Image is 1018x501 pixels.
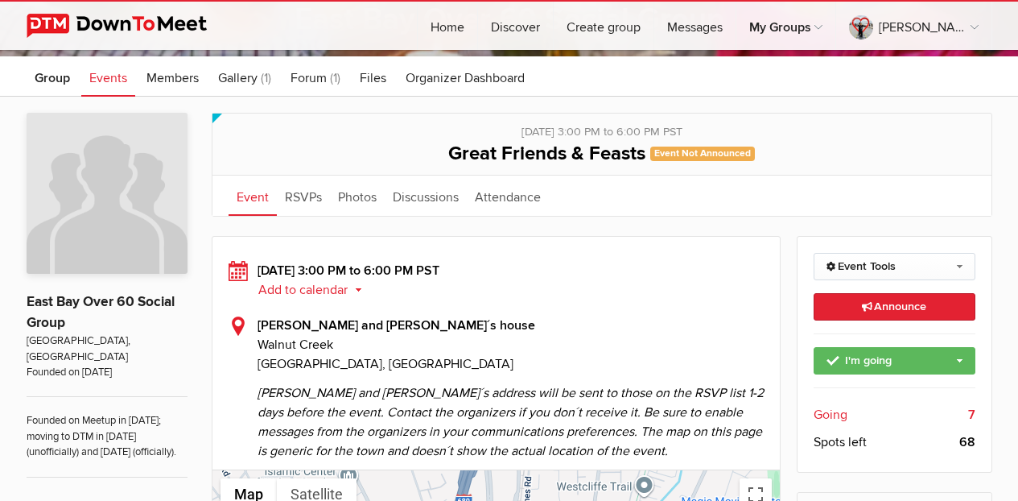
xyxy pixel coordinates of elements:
[258,283,374,297] button: Add to calendar
[27,56,78,97] a: Group
[968,405,975,424] b: 7
[229,114,975,141] div: [DATE] 3:00 PM to 6:00 PM PST
[27,113,188,274] img: East Bay Over 60 Social Group
[258,335,765,354] span: Walnut Creek
[27,293,175,331] a: East Bay Over 60 Social Group
[654,2,736,50] a: Messages
[418,2,477,50] a: Home
[229,176,277,216] a: Event
[258,374,765,461] span: [PERSON_NAME] and [PERSON_NAME]´s address will be sent to those on the RSVP list 1-2 days before ...
[27,365,188,380] span: Founded on [DATE]
[406,70,525,86] span: Organizer Dashboard
[814,253,975,280] a: Event Tools
[146,70,199,86] span: Members
[218,70,258,86] span: Gallery
[27,14,232,38] img: DownToMeet
[814,405,847,424] span: Going
[258,317,535,333] b: [PERSON_NAME] and [PERSON_NAME]´s house
[261,70,271,86] span: (1)
[81,56,135,97] a: Events
[229,261,765,300] div: [DATE] 3:00 PM to 6:00 PM PST
[258,356,513,372] span: [GEOGRAPHIC_DATA], [GEOGRAPHIC_DATA]
[291,70,327,86] span: Forum
[478,2,553,50] a: Discover
[554,2,653,50] a: Create group
[27,333,188,365] span: [GEOGRAPHIC_DATA], [GEOGRAPHIC_DATA]
[282,56,348,97] a: Forum (1)
[138,56,207,97] a: Members
[398,56,533,97] a: Organizer Dashboard
[89,70,127,86] span: Events
[277,176,330,216] a: RSVPs
[814,347,975,375] a: I'm going
[330,176,385,216] a: Photos
[35,70,70,86] span: Group
[352,56,394,97] a: Files
[814,433,867,452] span: Spots left
[330,70,340,86] span: (1)
[448,142,645,165] span: Great Friends & Feasts
[650,147,755,160] span: Event Not Announced
[736,2,835,50] a: My Groups
[814,293,975,321] a: Announce
[360,70,386,86] span: Files
[385,176,467,216] a: Discussions
[959,433,975,452] b: 68
[862,300,926,313] span: Announce
[210,56,279,97] a: Gallery (1)
[467,176,549,216] a: Attendance
[836,2,991,50] a: [PERSON_NAME]
[27,396,188,460] span: Founded on Meetup in [DATE]; moving to DTM in [DATE] (unofficially) and [DATE] (officially).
